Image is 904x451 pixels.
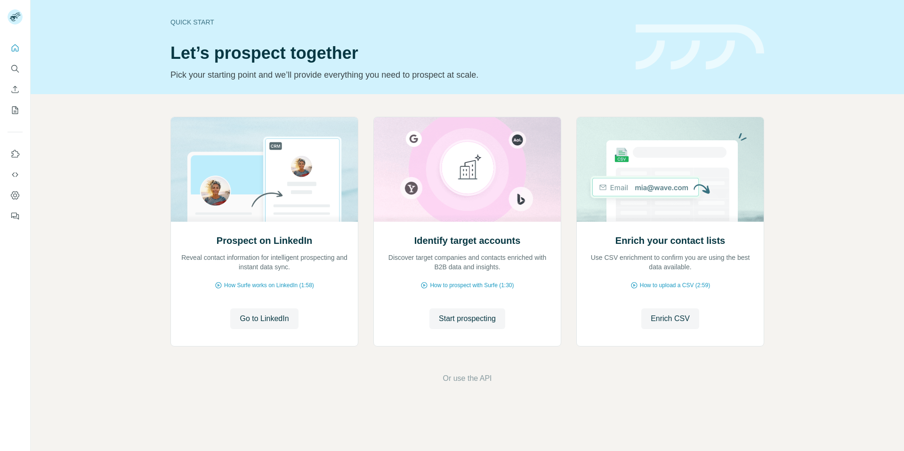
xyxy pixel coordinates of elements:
button: Or use the API [443,373,492,384]
img: banner [636,24,764,70]
button: Dashboard [8,187,23,204]
button: Enrich CSV [8,81,23,98]
p: Pick your starting point and we’ll provide everything you need to prospect at scale. [170,68,624,81]
p: Discover target companies and contacts enriched with B2B data and insights. [383,253,551,272]
h2: Identify target accounts [414,234,521,247]
span: How to upload a CSV (2:59) [640,281,710,290]
button: My lists [8,102,23,119]
button: Quick start [8,40,23,56]
h1: Let’s prospect together [170,44,624,63]
span: How to prospect with Surfe (1:30) [430,281,514,290]
button: Search [8,60,23,77]
span: Start prospecting [439,313,496,324]
p: Reveal contact information for intelligent prospecting and instant data sync. [180,253,348,272]
span: Enrich CSV [651,313,690,324]
span: Go to LinkedIn [240,313,289,324]
div: Quick start [170,17,624,27]
img: Prospect on LinkedIn [170,117,358,222]
button: Enrich CSV [641,308,699,329]
button: Feedback [8,208,23,225]
h2: Prospect on LinkedIn [217,234,312,247]
h2: Enrich your contact lists [615,234,725,247]
img: Identify target accounts [373,117,561,222]
span: How Surfe works on LinkedIn (1:58) [224,281,314,290]
button: Start prospecting [429,308,505,329]
button: Use Surfe on LinkedIn [8,145,23,162]
button: Use Surfe API [8,166,23,183]
img: Enrich your contact lists [576,117,764,222]
p: Use CSV enrichment to confirm you are using the best data available. [586,253,754,272]
button: Go to LinkedIn [230,308,298,329]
